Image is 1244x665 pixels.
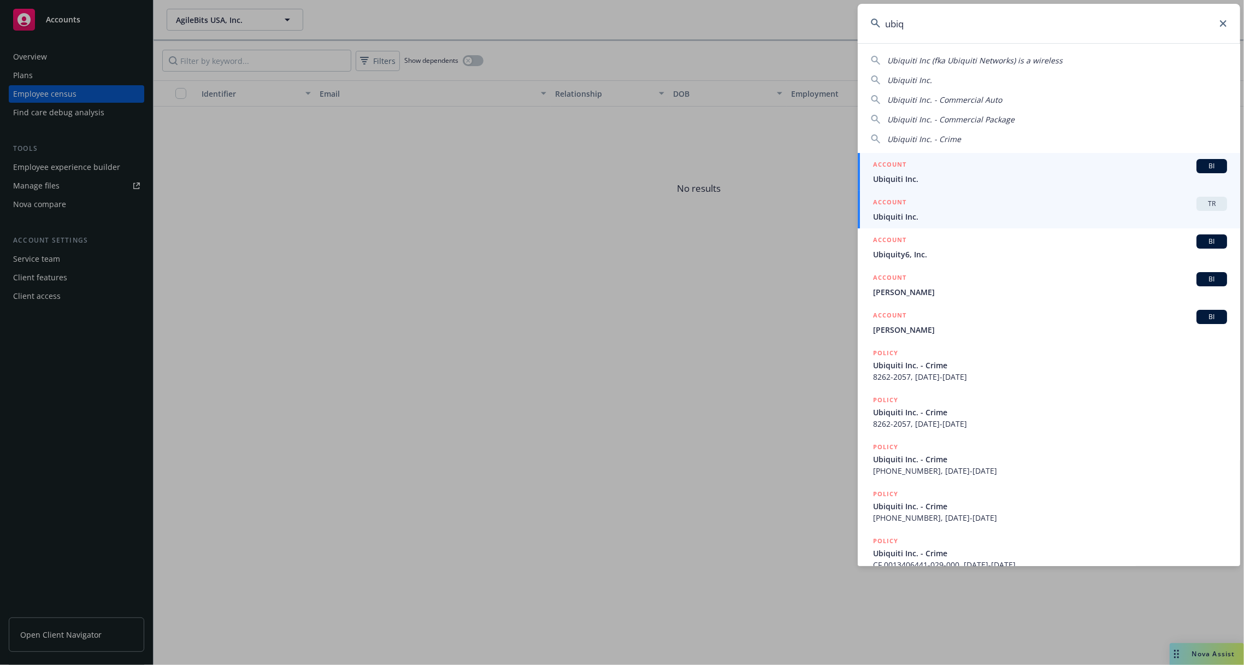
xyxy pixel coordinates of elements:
h5: POLICY [873,535,898,546]
span: Ubiquiti Inc. - Commercial Package [887,114,1015,125]
span: [PHONE_NUMBER], [DATE]-[DATE] [873,465,1227,476]
a: POLICYUbiquiti Inc. - Crime8262-2057, [DATE]-[DATE] [858,389,1240,436]
h5: ACCOUNT [873,272,906,285]
span: Ubiquiti Inc (fka Ubiquiti Networks) is a wireless [887,55,1063,66]
a: ACCOUNTBIUbiquity6, Inc. [858,228,1240,266]
span: [PHONE_NUMBER], [DATE]-[DATE] [873,512,1227,523]
span: Ubiquiti Inc. [887,75,932,85]
input: Search... [858,4,1240,43]
h5: POLICY [873,348,898,358]
h5: POLICY [873,489,898,499]
span: [PERSON_NAME] [873,324,1227,336]
a: POLICYUbiquiti Inc. - Crime[PHONE_NUMBER], [DATE]-[DATE] [858,482,1240,529]
span: Ubiquiti Inc. - Crime [873,501,1227,512]
span: Ubiquiti Inc. - Crime [887,134,961,144]
a: POLICYUbiquiti Inc. - Crime[PHONE_NUMBER], [DATE]-[DATE] [858,436,1240,482]
a: ACCOUNTBI[PERSON_NAME] [858,266,1240,304]
h5: ACCOUNT [873,197,906,210]
h5: ACCOUNT [873,159,906,172]
span: Ubiquity6, Inc. [873,249,1227,260]
h5: POLICY [873,442,898,452]
span: Ubiquiti Inc. - Crime [873,454,1227,465]
span: BI [1201,274,1223,284]
a: POLICYUbiquiti Inc. - Crime8262-2057, [DATE]-[DATE] [858,342,1240,389]
span: Ubiquiti Inc. [873,211,1227,222]
span: 8262-2057, [DATE]-[DATE] [873,418,1227,429]
a: ACCOUNTBIUbiquiti Inc. [858,153,1240,191]
span: Ubiquiti Inc. - Crime [873,407,1227,418]
span: CF 0013406441-029-000, [DATE]-[DATE] [873,559,1227,570]
span: BI [1201,161,1223,171]
span: Ubiquiti Inc. - Crime [873,360,1227,371]
a: ACCOUNTTRUbiquiti Inc. [858,191,1240,228]
h5: ACCOUNT [873,310,906,323]
span: Ubiquiti Inc. - Crime [873,548,1227,559]
span: 8262-2057, [DATE]-[DATE] [873,371,1227,382]
a: ACCOUNTBI[PERSON_NAME] [858,304,1240,342]
span: BI [1201,237,1223,246]
span: TR [1201,199,1223,209]
a: POLICYUbiquiti Inc. - CrimeCF 0013406441-029-000, [DATE]-[DATE] [858,529,1240,576]
h5: POLICY [873,395,898,405]
span: [PERSON_NAME] [873,286,1227,298]
span: BI [1201,312,1223,322]
span: Ubiquiti Inc. [873,173,1227,185]
span: Ubiquiti Inc. - Commercial Auto [887,95,1002,105]
h5: ACCOUNT [873,234,906,248]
